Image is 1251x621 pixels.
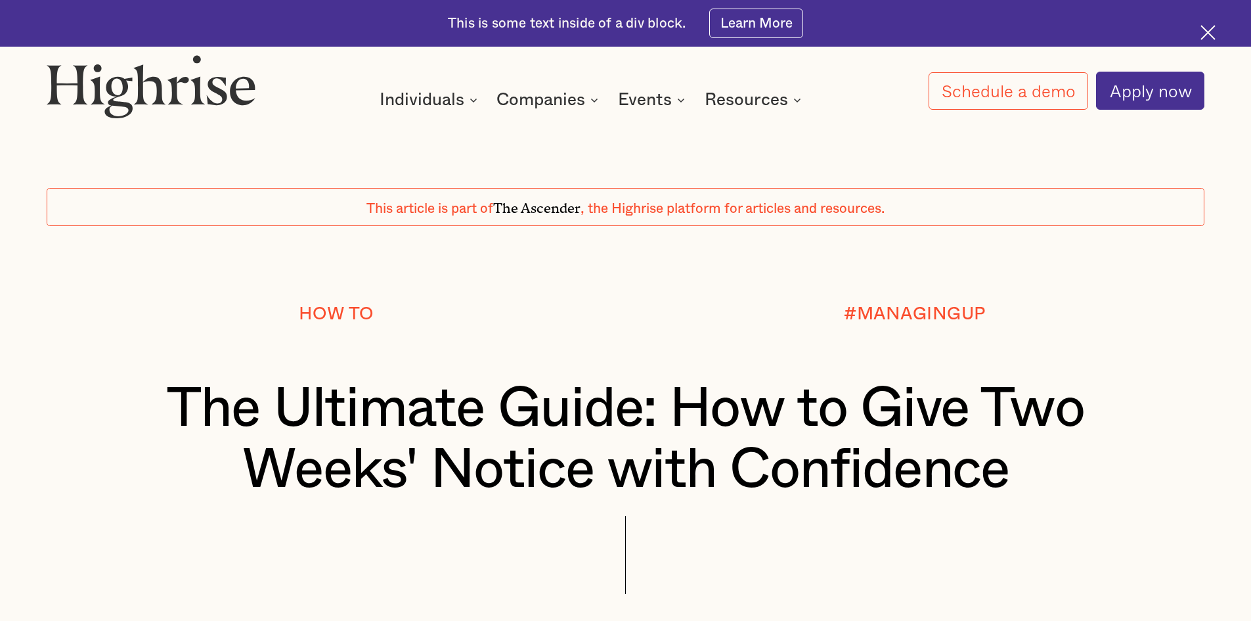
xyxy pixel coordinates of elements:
[581,202,885,216] span: , the Highrise platform for articles and resources.
[493,196,581,213] span: The Ascender
[366,202,493,216] span: This article is part of
[1200,25,1216,40] img: Cross icon
[47,55,255,118] img: Highrise logo
[709,9,803,38] a: Learn More
[705,92,788,108] div: Resources
[380,92,464,108] div: Individuals
[618,92,672,108] div: Events
[1096,72,1204,110] a: Apply now
[705,92,805,108] div: Resources
[448,14,686,33] div: This is some text inside of a div block.
[929,72,1089,110] a: Schedule a demo
[844,304,986,323] div: #MANAGINGUP
[496,92,585,108] div: Companies
[380,92,481,108] div: Individuals
[299,304,374,323] div: How To
[496,92,602,108] div: Companies
[618,92,689,108] div: Events
[95,379,1156,501] h1: The Ultimate Guide: How to Give Two Weeks' Notice with Confidence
